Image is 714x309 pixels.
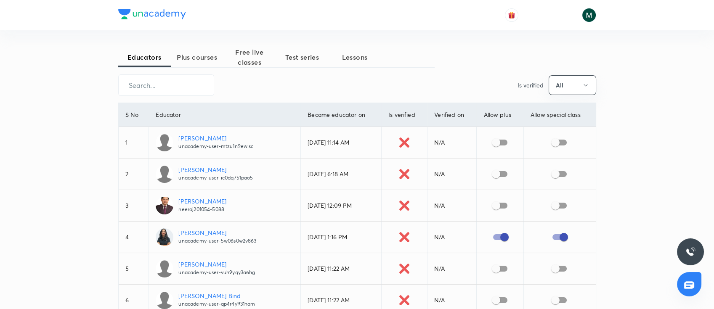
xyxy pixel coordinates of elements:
[301,158,382,190] td: [DATE] 6:18 AM
[149,103,301,127] th: Educator
[427,222,477,253] td: N/A
[178,174,253,182] p: unacademy-user-ic0dq751pao5
[119,127,149,158] td: 1
[427,253,477,285] td: N/A
[301,253,382,285] td: [DATE] 11:22 AM
[301,190,382,222] td: [DATE] 12:09 PM
[301,222,382,253] td: [DATE] 1:16 PM
[118,9,186,21] a: Company Logo
[178,134,253,143] p: [PERSON_NAME]
[301,103,382,127] th: Became educator on
[156,260,294,277] a: [PERSON_NAME]unacademy-user-vuh9yqy3a6hg
[178,165,253,174] p: [PERSON_NAME]
[156,197,294,214] a: [PERSON_NAME]neeraj201054-5088
[508,11,515,19] img: avatar
[156,165,294,183] a: [PERSON_NAME]unacademy-user-ic0dq751pao5
[223,47,276,67] span: Free live classes
[178,197,226,206] p: [PERSON_NAME]
[329,52,381,62] span: Lessons
[427,158,477,190] td: N/A
[301,127,382,158] td: [DATE] 11:14 AM
[119,222,149,253] td: 4
[118,9,186,19] img: Company Logo
[477,103,523,127] th: Allow plus
[427,127,477,158] td: N/A
[549,75,596,95] button: All
[427,103,477,127] th: Verified on
[505,8,518,22] button: avatar
[582,8,596,22] img: Milind Shahare
[119,158,149,190] td: 2
[156,291,294,309] a: [PERSON_NAME] Bindunacademy-user-qp4r4y931nam
[178,206,226,213] p: neeraj201054-5088
[523,103,595,127] th: Allow special class
[119,74,214,96] input: Search...
[276,52,329,62] span: Test series
[685,247,695,257] img: ttu
[178,291,255,300] p: [PERSON_NAME] Bind
[118,52,171,62] span: Educators
[178,228,256,237] p: [PERSON_NAME]
[119,103,149,127] th: S No
[178,300,255,308] p: unacademy-user-qp4r4y931nam
[178,143,253,150] p: unacademy-user-mtzu1n9ewlsc
[178,260,255,269] p: [PERSON_NAME]
[518,81,544,90] p: Is verified
[119,253,149,285] td: 5
[427,190,477,222] td: N/A
[171,52,223,62] span: Plus courses
[178,237,256,245] p: unacademy-user-5w06s0w2v863
[382,103,427,127] th: Is verified
[119,190,149,222] td: 3
[156,228,294,246] a: [PERSON_NAME]unacademy-user-5w06s0w2v863
[156,134,294,151] a: [PERSON_NAME]unacademy-user-mtzu1n9ewlsc
[178,269,255,276] p: unacademy-user-vuh9yqy3a6hg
